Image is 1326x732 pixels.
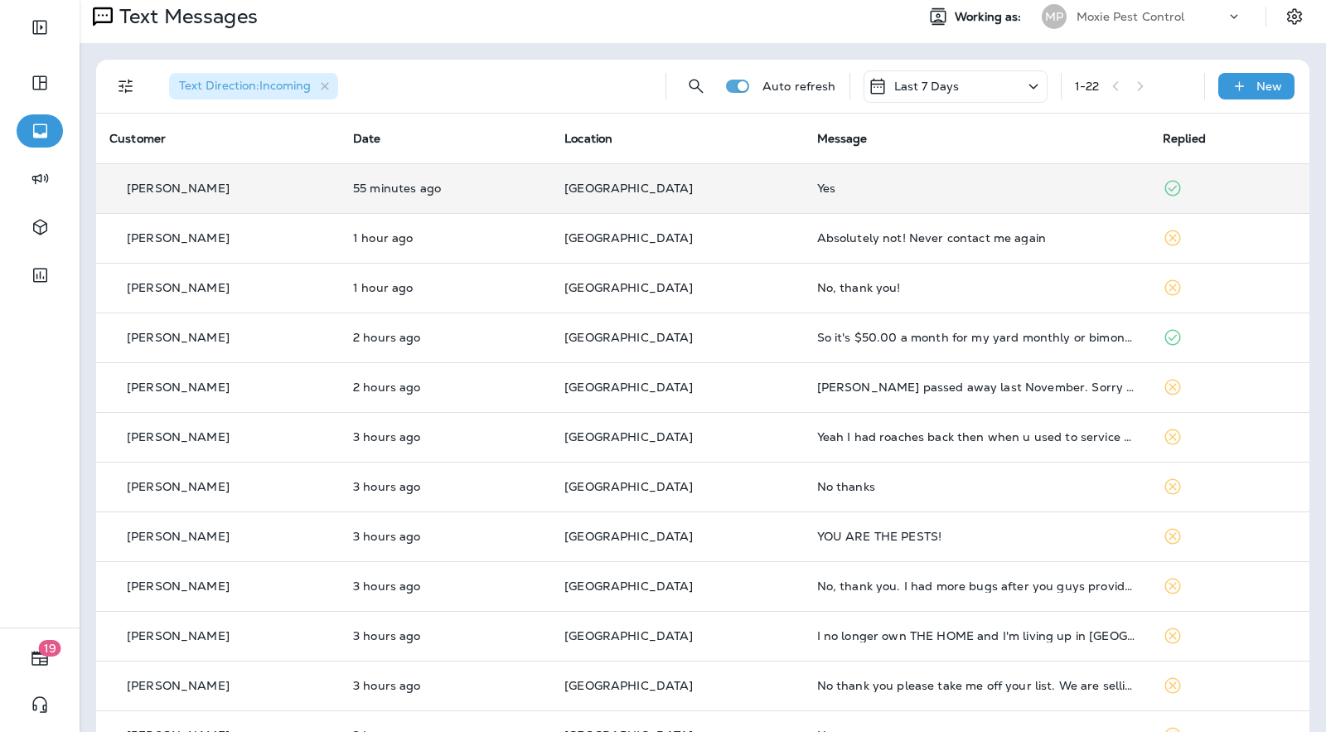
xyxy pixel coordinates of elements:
button: Filters [109,70,143,103]
p: Last 7 Days [894,80,960,93]
span: 19 [39,640,61,657]
p: Sep 22, 2025 09:15 AM [353,579,538,593]
p: Sep 22, 2025 11:49 AM [353,182,538,195]
div: So it's $50.00 a month for my yard monthly or bimonthly? [817,331,1136,344]
span: [GEOGRAPHIC_DATA] [564,579,693,594]
p: Sep 22, 2025 09:17 AM [353,530,538,543]
div: 1 - 22 [1075,80,1100,93]
span: Text Direction : Incoming [179,78,311,93]
span: Date [353,131,381,146]
div: No thanks [817,480,1136,493]
span: [GEOGRAPHIC_DATA] [564,280,693,295]
p: Moxie Pest Control [1077,10,1185,23]
button: Search Messages [680,70,713,103]
span: [GEOGRAPHIC_DATA] [564,181,693,196]
span: [GEOGRAPHIC_DATA] [564,230,693,245]
p: [PERSON_NAME] [127,629,230,642]
p: Sep 22, 2025 10:54 AM [353,281,538,294]
div: No, thank you! [817,281,1136,294]
button: 19 [17,642,63,675]
button: Expand Sidebar [17,11,63,44]
span: Customer [109,131,166,146]
span: [GEOGRAPHIC_DATA] [564,479,693,494]
span: Message [817,131,868,146]
span: [GEOGRAPHIC_DATA] [564,678,693,693]
p: [PERSON_NAME] [127,182,230,195]
button: Settings [1280,2,1309,32]
p: [PERSON_NAME] [127,430,230,444]
p: [PERSON_NAME] [127,530,230,543]
p: Sep 22, 2025 09:34 AM [353,480,538,493]
span: [GEOGRAPHIC_DATA] [564,330,693,345]
p: [PERSON_NAME] [127,281,230,294]
div: MP [1042,4,1067,29]
div: No thank you please take me off your list. We are selling our home and moving out of state [817,679,1136,692]
div: Yeah I had roaches back then when u used to service my home now dont since I fired you [817,430,1136,444]
p: Sep 22, 2025 10:16 AM [353,331,538,344]
p: Sep 22, 2025 09:11 AM [353,679,538,692]
span: [GEOGRAPHIC_DATA] [564,380,693,395]
p: [PERSON_NAME] [127,381,230,394]
p: [PERSON_NAME] [127,679,230,692]
div: No, thank you. I had more bugs after you guys provided me a service. I will not use you again [817,579,1136,593]
p: [PERSON_NAME] [127,480,230,493]
p: New [1256,80,1282,93]
p: [PERSON_NAME] [127,231,230,245]
span: Location [564,131,612,146]
span: Replied [1163,131,1206,146]
p: Sep 22, 2025 09:37 AM [353,430,538,444]
span: [GEOGRAPHIC_DATA] [564,628,693,643]
p: [PERSON_NAME] [127,579,230,593]
div: Text Direction:Incoming [169,73,338,99]
p: Text Messages [113,4,258,29]
span: Working as: [955,10,1025,24]
p: Sep 22, 2025 09:55 AM [353,381,538,394]
p: Sep 22, 2025 09:14 AM [353,629,538,642]
div: Roger passed away last November. Sorry but we won't be needing your service, going to sell the house [817,381,1136,394]
span: [GEOGRAPHIC_DATA] [564,529,693,544]
span: [GEOGRAPHIC_DATA] [564,429,693,444]
div: Absolutely not! Never contact me again [817,231,1136,245]
div: YOU ARE THE PESTS! [817,530,1136,543]
p: [PERSON_NAME] [127,331,230,344]
p: Sep 22, 2025 11:23 AM [353,231,538,245]
div: Yes [817,182,1136,195]
div: I no longer own THE HOME and I'm living up in Vero Beach now and independent living thank you for... [817,629,1136,642]
p: Auto refresh [762,80,836,93]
